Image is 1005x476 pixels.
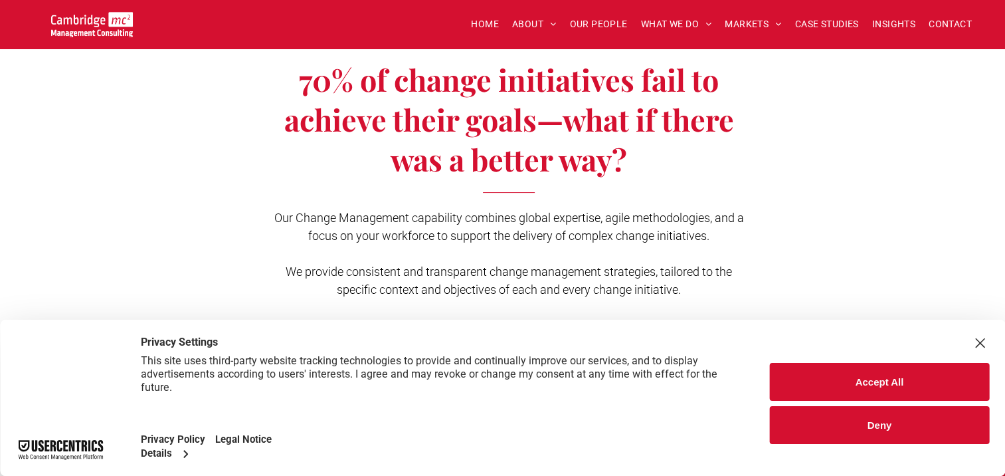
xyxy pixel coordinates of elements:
span: 70% of change initiatives fail to achieve their goals—what if there was a better way? [284,59,734,179]
a: MARKETS [718,14,788,35]
a: HOME [464,14,505,35]
a: Your Business Transformed | Cambridge Management Consulting [51,14,133,28]
span: We provide consistent and transparent change management strategies, tailored to the specific cont... [286,265,732,297]
span: Get it right first time. [399,318,619,349]
img: Go to Homepage [51,12,133,37]
a: OUR PEOPLE [563,14,634,35]
a: ABOUT [505,14,563,35]
a: WHAT WE DO [634,14,719,35]
span: Our Change Management capability combines global expertise, agile methodologies, and a focus on y... [274,211,744,243]
a: CASE STUDIES [788,14,866,35]
a: CONTACT [922,14,978,35]
a: INSIGHTS [866,14,922,35]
